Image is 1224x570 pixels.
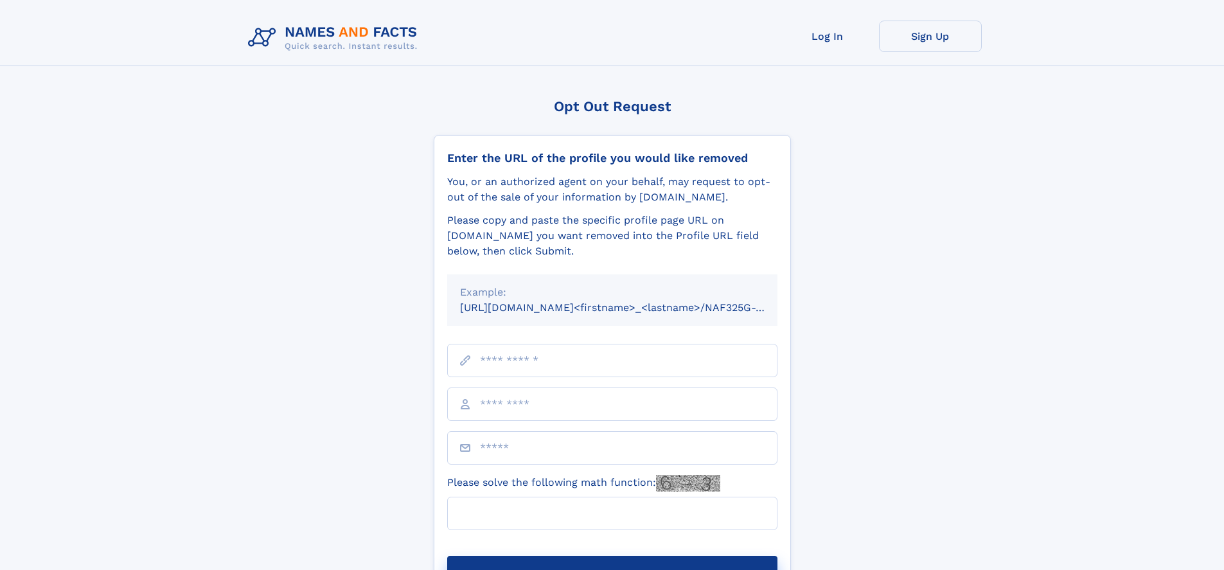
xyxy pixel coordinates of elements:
[447,475,720,492] label: Please solve the following math function:
[243,21,428,55] img: Logo Names and Facts
[447,174,777,205] div: You, or an authorized agent on your behalf, may request to opt-out of the sale of your informatio...
[776,21,879,52] a: Log In
[460,301,802,314] small: [URL][DOMAIN_NAME]<firstname>_<lastname>/NAF325G-xxxxxxxx
[879,21,982,52] a: Sign Up
[447,151,777,165] div: Enter the URL of the profile you would like removed
[460,285,765,300] div: Example:
[434,98,791,114] div: Opt Out Request
[447,213,777,259] div: Please copy and paste the specific profile page URL on [DOMAIN_NAME] you want removed into the Pr...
